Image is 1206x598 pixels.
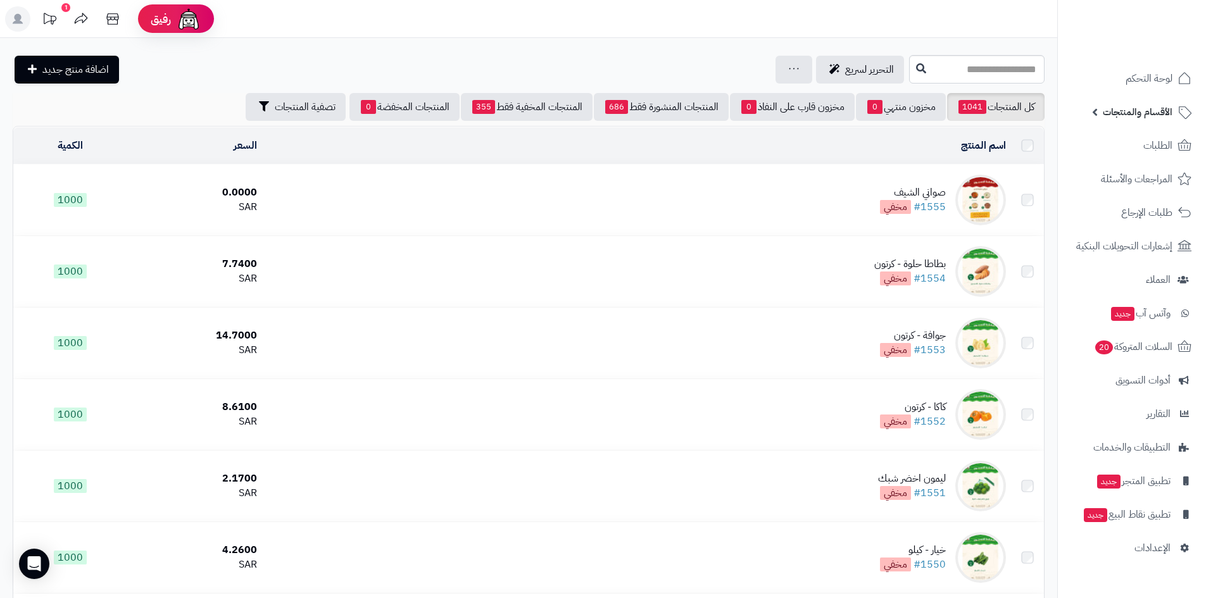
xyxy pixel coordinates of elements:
[1065,332,1198,362] a: السلات المتروكة20
[472,100,495,114] span: 355
[914,271,946,286] a: #1554
[1093,439,1171,456] span: التطبيقات والخدمات
[54,265,87,278] span: 1000
[1083,506,1171,523] span: تطبيق نقاط البيع
[61,3,70,12] div: 1
[955,532,1006,583] img: خيار - كيلو
[132,343,258,358] div: SAR
[58,138,83,153] a: الكمية
[955,461,1006,511] img: ليمون اخضر شبك
[914,414,946,429] a: #1552
[1065,63,1198,94] a: لوحة التحكم
[955,175,1006,225] img: صواني الشيف
[594,93,729,121] a: المنتجات المنشورة فقط686
[955,318,1006,368] img: جوافة - كرتون
[1134,539,1171,557] span: الإعدادات
[151,11,171,27] span: رفيق
[1065,533,1198,563] a: الإعدادات
[461,93,593,121] a: المنتجات المخفية فقط355
[1115,371,1171,389] span: أدوات التسويق
[1096,472,1171,490] span: تطبيق المتجر
[132,200,258,215] div: SAR
[1097,475,1121,489] span: جديد
[880,400,946,414] div: كاكا - كرتون
[1076,237,1172,255] span: إشعارات التحويلات البنكية
[880,414,911,428] span: مخفي
[1065,499,1198,530] a: تطبيق نقاط البيعجديد
[1103,103,1172,121] span: الأقسام والمنتجات
[1111,307,1134,321] span: جديد
[349,93,460,121] a: المنتجات المخفضة0
[1146,405,1171,423] span: التقارير
[880,200,911,214] span: مخفي
[54,479,87,493] span: 1000
[730,93,855,121] a: مخزون قارب على النفاذ0
[880,343,911,357] span: مخفي
[19,549,49,579] div: Open Intercom Messenger
[880,271,911,285] span: مخفي
[54,551,87,564] span: 1000
[132,257,258,271] div: 7.7400
[1065,399,1198,429] a: التقارير
[54,193,87,207] span: 1000
[845,62,894,77] span: التحرير لسريع
[132,543,258,558] div: 4.2600
[880,185,946,200] div: صواني الشيف
[816,56,904,84] a: التحرير لسريع
[132,486,258,501] div: SAR
[132,471,258,486] div: 2.1700
[1094,338,1172,356] span: السلات المتروكة
[880,543,946,558] div: خيار - كيلو
[1065,466,1198,496] a: تطبيق المتجرجديد
[1143,137,1172,154] span: الطلبات
[961,138,1006,153] a: اسم المنتج
[234,138,257,153] a: السعر
[955,246,1006,297] img: بطاطا حلوة - كرتون
[605,100,628,114] span: 686
[856,93,946,121] a: مخزون منتهي0
[361,100,376,114] span: 0
[880,558,911,571] span: مخفي
[1084,508,1107,522] span: جديد
[1101,170,1172,188] span: المراجعات والأسئلة
[1065,298,1198,328] a: وآتس آبجديد
[958,100,986,114] span: 1041
[1065,365,1198,396] a: أدوات التسويق
[1146,271,1171,289] span: العملاء
[275,99,336,115] span: تصفية المنتجات
[1065,231,1198,261] a: إشعارات التحويلات البنكية
[874,257,946,271] div: بطاطا حلوة - كرتون
[246,93,346,121] button: تصفية المنتجات
[54,408,87,421] span: 1000
[132,185,258,200] div: 0.0000
[1120,34,1194,61] img: logo-2.png
[1065,197,1198,228] a: طلبات الإرجاع
[1110,304,1171,322] span: وآتس آب
[176,6,201,32] img: ai-face.png
[132,271,258,286] div: SAR
[914,199,946,215] a: #1555
[880,486,911,500] span: مخفي
[1065,130,1198,161] a: الطلبات
[1126,70,1172,87] span: لوحة التحكم
[878,471,946,486] div: ليمون اخضر شبك
[42,62,109,77] span: اضافة منتج جديد
[880,328,946,343] div: جوافة - كرتون
[54,336,87,350] span: 1000
[34,6,65,35] a: تحديثات المنصة
[132,400,258,414] div: 8.6100
[1065,265,1198,295] a: العملاء
[867,100,883,114] span: 0
[15,56,119,84] a: اضافة منتج جديد
[132,328,258,343] div: 14.7000
[1121,204,1172,221] span: طلبات الإرجاع
[914,485,946,501] a: #1551
[947,93,1045,121] a: كل المنتجات1041
[1065,432,1198,463] a: التطبيقات والخدمات
[914,557,946,572] a: #1550
[741,100,757,114] span: 0
[132,558,258,572] div: SAR
[914,342,946,358] a: #1553
[955,389,1006,440] img: كاكا - كرتون
[132,414,258,429] div: SAR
